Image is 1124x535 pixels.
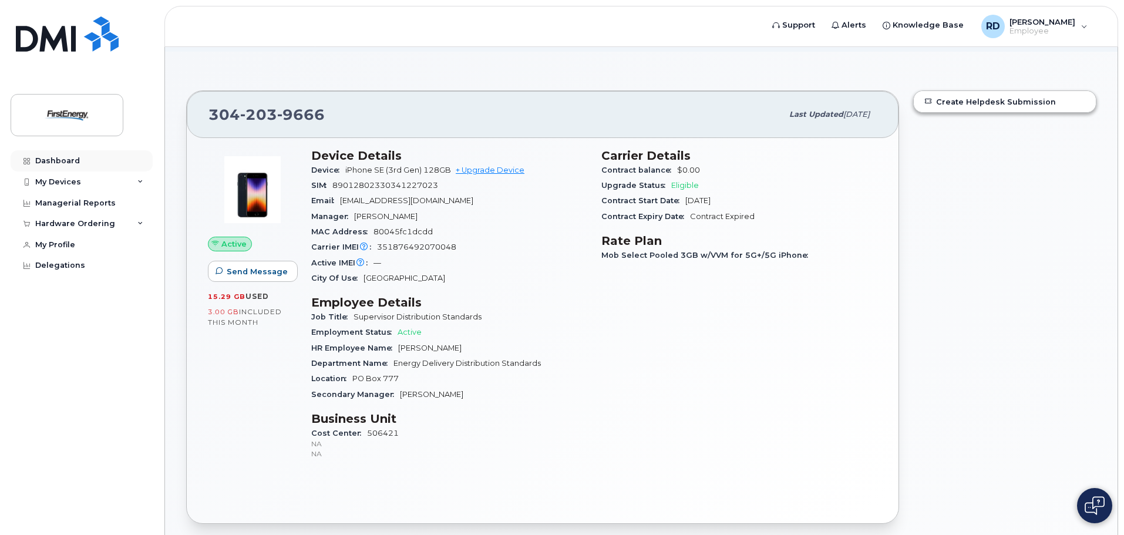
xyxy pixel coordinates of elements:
h3: Carrier Details [601,149,877,163]
span: Support [782,19,815,31]
span: 351876492070048 [377,243,456,251]
a: Alerts [823,14,874,37]
h3: Rate Plan [601,234,877,248]
span: 9666 [277,106,325,123]
span: Active [398,328,422,337]
span: Secondary Manager [311,390,400,399]
span: 3.00 GB [208,308,239,316]
span: Cost Center [311,429,367,438]
span: [GEOGRAPHIC_DATA] [364,274,445,282]
h3: Employee Details [311,295,587,309]
span: Upgrade Status [601,181,671,190]
span: [PERSON_NAME] [398,344,462,352]
span: Employee [1009,26,1075,36]
div: Rohrer, David J [973,15,1096,38]
span: 89012802330341227023 [332,181,438,190]
img: Open chat [1085,496,1105,515]
span: iPhone SE (3rd Gen) 128GB [345,166,451,174]
span: [PERSON_NAME] [400,390,463,399]
span: [PERSON_NAME] [1009,17,1075,26]
button: Send Message [208,261,298,282]
span: Email [311,196,340,205]
span: Carrier IMEI [311,243,377,251]
h3: Device Details [311,149,587,163]
span: — [373,258,381,267]
span: Device [311,166,345,174]
a: + Upgrade Device [456,166,524,174]
p: NA [311,439,587,449]
h3: Business Unit [311,412,587,426]
span: Active [221,238,247,250]
span: Alerts [842,19,866,31]
a: Support [764,14,823,37]
span: SIM [311,181,332,190]
span: RD [986,19,1000,33]
span: [DATE] [685,196,711,205]
span: Energy Delivery Distribution Standards [393,359,541,368]
span: Knowledge Base [893,19,964,31]
span: Employment Status [311,328,398,337]
span: used [245,292,269,301]
span: Eligible [671,181,699,190]
span: Contract Expired [690,212,755,221]
span: Supervisor Distribution Standards [354,312,482,321]
span: Active IMEI [311,258,373,267]
span: PO Box 777 [352,374,399,383]
span: 80045fc1dcdd [373,227,433,236]
span: Department Name [311,359,393,368]
a: Knowledge Base [874,14,972,37]
span: Location [311,374,352,383]
span: Last updated [789,110,843,119]
span: [PERSON_NAME] [354,212,418,221]
span: Contract Start Date [601,196,685,205]
span: [EMAIL_ADDRESS][DOMAIN_NAME] [340,196,473,205]
span: Mob Select Pooled 3GB w/VVM for 5G+/5G iPhone [601,251,814,260]
span: 203 [240,106,277,123]
span: HR Employee Name [311,344,398,352]
img: image20231002-3703462-1angbar.jpeg [217,154,288,225]
span: included this month [208,307,282,327]
span: 506421 [311,429,587,459]
span: 15.29 GB [208,292,245,301]
span: Send Message [227,266,288,277]
span: MAC Address [311,227,373,236]
span: [DATE] [843,110,870,119]
span: Job Title [311,312,354,321]
a: Create Helpdesk Submission [914,91,1096,112]
span: 304 [208,106,325,123]
span: City Of Use [311,274,364,282]
span: Manager [311,212,354,221]
p: NA [311,449,587,459]
span: $0.00 [677,166,700,174]
span: Contract balance [601,166,677,174]
span: Contract Expiry Date [601,212,690,221]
